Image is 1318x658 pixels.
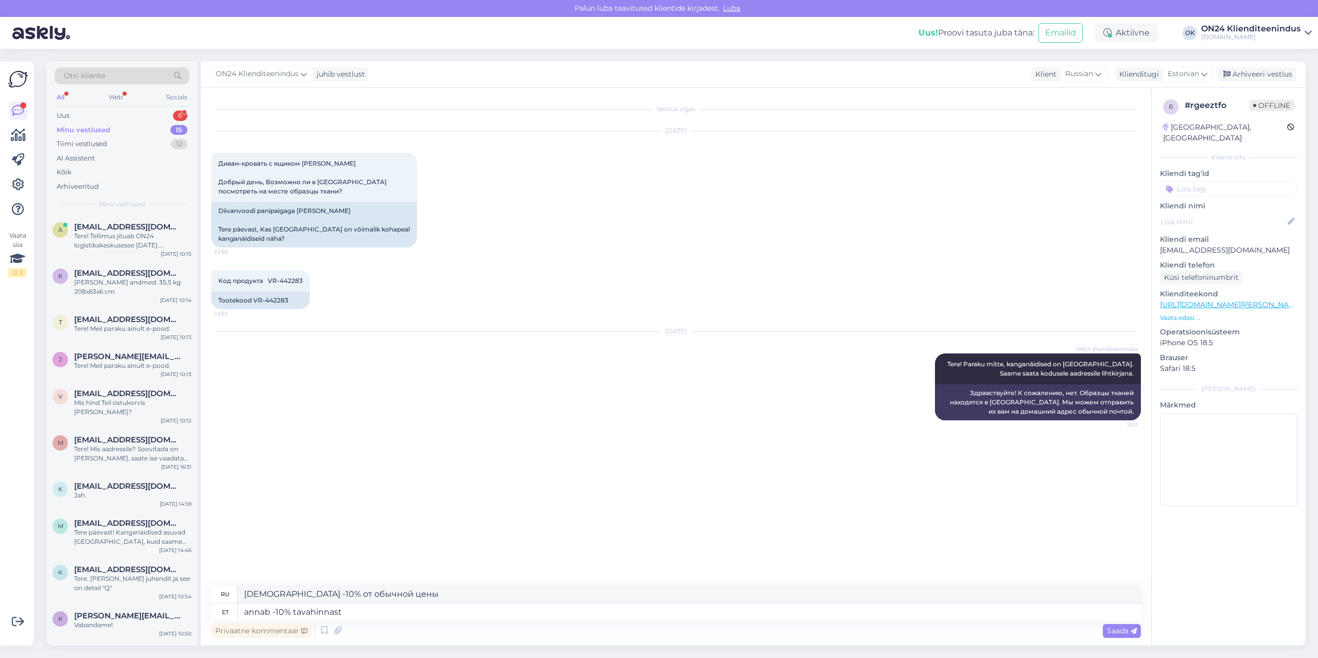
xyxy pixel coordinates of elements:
[1160,153,1297,162] div: Kliendi info
[74,528,192,546] div: Tere päevast! Kanganäidised asuvad [GEOGRAPHIC_DATA], kuid saame saata ka lihtkirjana.
[74,352,181,361] span: jakovlevdeniss@gmail.com
[74,611,181,620] span: kerlin.vikat@gmail.com
[1160,337,1297,348] p: iPhone OS 18.5
[1160,327,1297,337] p: Operatsioonisüsteem
[218,277,303,284] span: Код продукта VR-442283
[221,585,230,603] div: ru
[74,444,192,463] div: Tere! Mis aadressile? Soovitada on [PERSON_NAME], saate ise vaadata valikud [PERSON_NAME], millis...
[74,574,192,593] div: Tere. [PERSON_NAME] juhendit ja see on detail "Q"
[1099,421,1138,429] span: 10:11
[159,546,192,554] div: [DATE] 14:46
[1160,201,1297,211] p: Kliendi nimi
[74,620,192,630] div: Vabandame!
[74,269,181,278] span: kullamae.mariann123@gmail.com
[58,485,63,493] span: k
[1160,300,1302,309] a: [URL][DOMAIN_NAME][PERSON_NAME]
[160,296,192,304] div: [DATE] 10:14
[59,355,62,363] span: j
[8,69,28,89] img: Askly Logo
[57,139,107,149] div: Tiimi vestlused
[1201,33,1300,41] div: [DOMAIN_NAME]
[1185,99,1249,112] div: # rgeeztfo
[238,603,1141,621] textarea: annab -10% tavahinnast
[161,250,192,258] div: [DATE] 10:15
[74,398,192,417] div: Mis hind Teil ostukorvis [PERSON_NAME]?
[222,603,229,621] div: et
[74,324,192,333] div: Tere! Meil paraku ainult e-pood.
[1249,100,1294,111] span: Offline
[57,153,95,164] div: AI Assistent
[173,111,187,121] div: 6
[211,624,311,638] div: Privaatne kommentaar
[1107,626,1137,635] span: Saada
[74,232,192,250] div: Tere! Tellimus jõuab ON24 logistikakeskusesse [DATE]. Kullerfirma Venipak saadab Teile SMS-i kui ...
[1076,345,1138,353] span: ON24 Klienditeenindus
[161,463,192,471] div: [DATE] 16:31
[1160,216,1286,227] input: Lisa nimi
[1160,384,1297,394] div: [PERSON_NAME]
[171,139,187,149] div: 12
[74,482,181,491] span: kahest22@hotmail.com
[74,361,192,370] div: Tere! Meil paraku ainult e-pood.
[74,389,181,398] span: vitautasuzgrindis@hotmail.com
[57,125,110,135] div: Minu vestlused
[74,491,192,500] div: Jah.
[58,439,63,447] span: m
[1160,245,1297,256] p: [EMAIL_ADDRESS][DOMAIN_NAME]
[55,91,66,104] div: All
[74,565,181,574] span: kiffu65@gmail.com
[64,70,105,81] span: Otsi kliente
[918,28,938,38] b: Uus!
[99,200,145,209] span: Minu vestlused
[164,91,189,104] div: Socials
[211,327,1141,336] div: [DATE]
[1160,289,1297,299] p: Klienditeekond
[313,69,365,80] div: juhib vestlust
[1201,25,1312,41] a: ON24 Klienditeenindus[DOMAIN_NAME]
[58,522,63,530] span: m
[58,226,63,234] span: a
[720,4,743,13] span: Luba
[58,393,62,400] span: v
[216,68,299,80] span: ON24 Klienditeenindus
[74,519,181,528] span: mariaborissova2@gmail.com
[211,126,1141,135] div: [DATE]
[214,310,253,317] span: 22:52
[74,315,181,324] span: tanel231@gmail.com
[58,615,63,623] span: k
[160,500,192,508] div: [DATE] 14:59
[57,111,70,121] div: Uus
[57,182,99,192] div: Arhiveeritud
[74,222,181,232] span: ave.toomjoe@gmail.com
[238,585,1141,603] textarea: [DEMOGRAPHIC_DATA] -10% от обычной цены
[8,231,27,277] div: Vaata siia
[161,417,192,424] div: [DATE] 10:12
[1160,168,1297,179] p: Kliendi tag'id
[1095,24,1158,42] div: Aktiivne
[214,248,253,256] span: 22:50
[1160,363,1297,374] p: Safari 18.5
[159,593,192,600] div: [DATE] 10:54
[1031,69,1056,80] div: Klient
[57,167,72,177] div: Kõik
[1168,68,1199,80] span: Estonian
[1038,23,1083,43] button: Emailid
[107,91,125,104] div: Web
[161,333,192,341] div: [DATE] 10:13
[211,104,1141,114] div: Vestlus algas
[218,159,388,195] span: Диван-кровать с ящиком [PERSON_NAME] Добрый день, Возможно ли в [GEOGRAPHIC_DATA] посмотреть на м...
[1160,400,1297,411] p: Märkmed
[1160,313,1297,323] p: Vaata edasi ...
[1160,271,1243,284] div: Küsi telefoninumbrit
[211,202,417,247] div: Diivanvoodi panipaigaga [PERSON_NAME] Tere päevast, Kas [GEOGRAPHIC_DATA] on võimalik kohapeal ka...
[159,630,192,637] div: [DATE] 10:50
[161,370,192,378] div: [DATE] 10:13
[170,125,187,135] div: 15
[1163,122,1287,144] div: [GEOGRAPHIC_DATA], [GEOGRAPHIC_DATA]
[1115,69,1159,80] div: Klienditugi
[1201,25,1300,33] div: ON24 Klienditeenindus
[935,384,1141,420] div: Здравствуйте! К сожалению, нет. Образцы тканей находятся в [GEOGRAPHIC_DATA]. Мы можем отправить ...
[1160,234,1297,245] p: Kliendi email
[1160,352,1297,363] p: Brauser
[947,360,1135,377] span: Tere! Paraku mitte, kanganäidised on [GEOGRAPHIC_DATA]. Saame saata kodusele aadressile lihtkirjana.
